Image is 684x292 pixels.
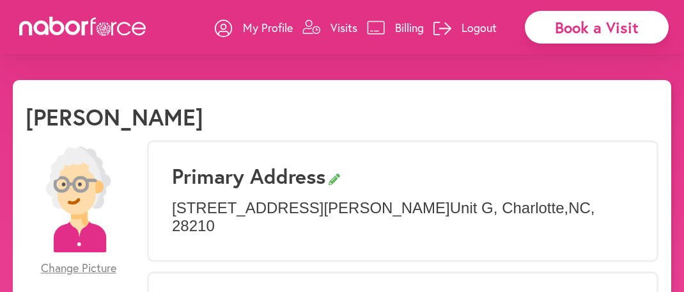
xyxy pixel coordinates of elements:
[41,261,116,275] span: Change Picture
[395,20,424,35] p: Billing
[462,20,497,35] p: Logout
[243,20,293,35] p: My Profile
[172,164,633,188] h3: Primary Address
[302,8,357,47] a: Visits
[26,147,131,252] img: efc20bcf08b0dac87679abea64c1faab.png
[26,103,203,131] h1: [PERSON_NAME]
[525,11,669,44] div: Book a Visit
[215,8,293,47] a: My Profile
[367,8,424,47] a: Billing
[433,8,497,47] a: Logout
[330,20,357,35] p: Visits
[172,199,633,236] p: [STREET_ADDRESS][PERSON_NAME] Unit G , Charlotte , NC , 28210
